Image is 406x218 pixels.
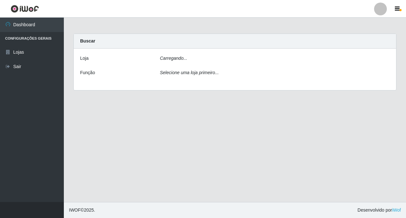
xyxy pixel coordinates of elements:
[80,38,95,43] strong: Buscar
[392,207,401,213] a: iWof
[80,69,95,76] label: Função
[80,55,88,62] label: Loja
[357,207,401,214] span: Desenvolvido por
[69,207,81,213] span: IWOF
[69,207,95,214] span: © 2025 .
[160,56,187,61] i: Carregando...
[11,5,39,13] img: CoreUI Logo
[160,70,219,75] i: Selecione uma loja primeiro...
